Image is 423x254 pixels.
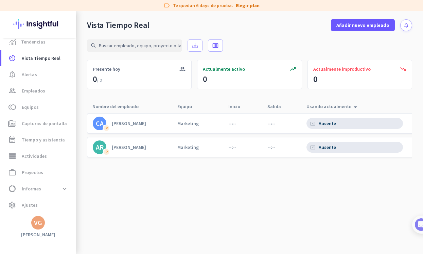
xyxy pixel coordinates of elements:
a: notification_importantAlertas [1,66,76,83]
i: work_outline [8,168,16,176]
button: expand_more [58,183,71,195]
div: [PERSON_NAME] [112,144,146,150]
a: data_usageInformesexpand_more [1,181,76,197]
div: Equipo [177,102,200,111]
span: Añadir nuevo empleado [336,22,389,29]
span: Actualmente improductivo [313,66,371,72]
div: Nombre del empleado [92,102,147,111]
span: Equipos [22,103,39,111]
i: av_timer [8,54,16,62]
span: Capturas de pantalla [22,119,67,128]
a: tollEquipos [1,99,76,115]
i: event_note [8,136,16,144]
div: Marketing [177,144,199,150]
a: settingsAjustes [1,197,76,213]
span: Tiempo y asistencia [22,136,65,144]
div: Usando actualmente [306,102,359,111]
div: AR [96,144,104,151]
i: cancel_presentation [310,121,315,126]
i: settings [8,201,16,209]
div: P [103,124,110,132]
button: save_alt [188,39,202,52]
span: Proyectos [22,168,43,176]
i: label [163,2,170,9]
a: menu-itemTendencias [1,34,76,50]
i: save_alt [192,42,198,49]
i: arrow_drop_up [351,103,359,111]
app-real-time-attendance-cell: --:-- [228,120,236,126]
i: notification_important [8,70,16,79]
div: [PERSON_NAME] [112,120,146,126]
img: Insightful logo [13,11,63,37]
a: storageActividades [1,148,76,164]
span: Presente hoy [93,66,120,72]
app-real-time-attendance-cell: --:-- [267,144,276,150]
span: Informes [22,185,41,193]
span: Vista Tiempo Real [22,54,60,62]
input: Buscar empleado, equipo, proyecto o tarea [87,39,182,52]
div: 0 [93,74,102,85]
a: work_outlineProyectos [1,164,76,181]
i: calendar_view_week [212,42,219,49]
div: 0 [313,74,317,85]
span: / 2 [97,77,102,83]
i: storage [8,152,16,160]
button: notifications [400,19,412,31]
i: trending_up [289,66,296,72]
a: av_timerVista Tiempo Real [1,50,76,66]
div: Marketing [177,120,199,126]
i: group [179,66,186,72]
span: Actualmente activo [203,66,245,72]
i: notifications [403,22,409,28]
div: P [103,148,110,155]
span: Actividades [22,152,47,160]
span: Empleados [22,87,45,95]
div: Ausente [319,144,337,150]
a: groupEmpleados [1,83,76,99]
a: Marketing [177,120,223,126]
img: menu-item [10,39,16,45]
div: 0 [203,74,207,85]
div: VG [34,219,42,226]
span: Alertas [22,70,37,79]
div: Inicio [228,102,248,111]
i: group [8,87,16,95]
i: trending_down [400,66,406,72]
a: CAP[PERSON_NAME] [93,117,172,130]
a: perm_mediaCapturas de pantalla [1,115,76,132]
button: Añadir nuevo empleado [331,19,395,31]
app-real-time-attendance-cell: --:-- [228,144,236,150]
a: Marketing [177,144,223,150]
a: Elegir plan [236,2,260,9]
app-real-time-attendance-cell: --:-- [267,120,276,126]
div: CA [96,120,104,127]
a: event_noteTiempo y asistencia [1,132,76,148]
a: ARP[PERSON_NAME] [93,140,172,154]
button: calendar_view_week [208,39,223,52]
i: cancel_presentation [310,145,315,150]
span: Tendencias [21,38,46,46]
div: Ausente [319,120,337,126]
div: Salida [267,102,289,111]
i: perm_media [8,119,16,128]
i: data_usage [8,185,16,193]
i: search [90,43,96,49]
span: Ajustes [22,201,38,209]
i: toll [8,103,16,111]
div: Vista Tiempo Real [87,20,149,30]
